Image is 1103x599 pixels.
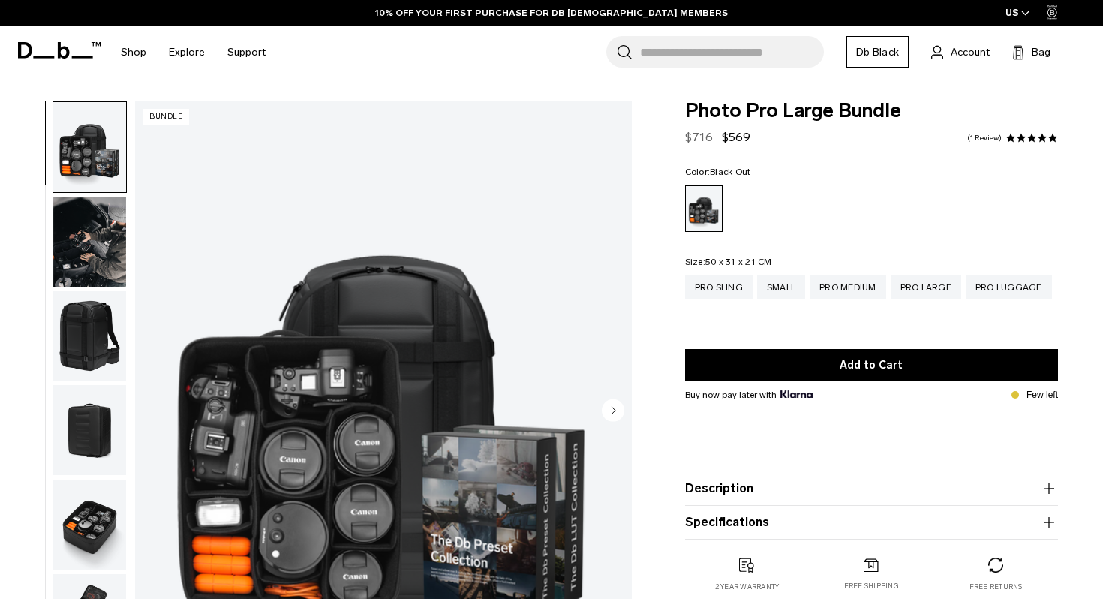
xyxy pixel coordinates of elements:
[844,581,899,591] p: Free shipping
[53,196,127,287] button: Photo Pro Large Bundle
[891,275,961,299] a: Pro Large
[780,390,813,398] img: {"height" => 20, "alt" => "Klarna"}
[53,197,126,287] img: Photo Pro Large Bundle
[757,275,805,299] a: Small
[710,167,750,177] span: Black Out
[722,130,750,144] span: $569
[685,257,772,266] legend: Size:
[685,167,751,176] legend: Color:
[53,290,127,382] button: Photo Pro Large Bundle
[685,130,713,144] s: $716
[1026,388,1058,402] p: Few left
[227,26,266,79] a: Support
[951,44,990,60] span: Account
[969,582,1023,592] p: Free returns
[110,26,277,79] nav: Main Navigation
[53,102,126,192] img: Photo Pro Large Bundle
[169,26,205,79] a: Explore
[1012,43,1050,61] button: Bag
[375,6,728,20] a: 10% OFF YOUR FIRST PURCHASE FOR DB [DEMOGRAPHIC_DATA] MEMBERS
[53,384,127,476] button: Photo Pro Large Bundle
[966,275,1052,299] a: Pro Luggage
[1032,44,1050,60] span: Bag
[53,101,127,193] button: Photo Pro Large Bundle
[121,26,146,79] a: Shop
[53,479,127,570] button: Photo Pro Large Bundle
[53,385,126,475] img: Photo Pro Large Bundle
[602,399,624,424] button: Next slide
[967,134,1002,142] a: 1 reviews
[685,275,753,299] a: Pro Sling
[143,109,189,125] p: Bundle
[846,36,909,68] a: Db Black
[715,582,780,592] p: 2 year warranty
[685,388,813,402] span: Buy now pay later with
[685,101,1058,121] span: Photo Pro Large Bundle
[685,349,1058,381] button: Add to Cart
[53,480,126,570] img: Photo Pro Large Bundle
[705,257,772,267] span: 50 x 31 x 21 CM
[685,185,723,232] a: Black Out
[53,291,126,381] img: Photo Pro Large Bundle
[810,275,886,299] a: Pro Medium
[685,480,1058,498] button: Description
[931,43,990,61] a: Account
[685,513,1058,531] button: Specifications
